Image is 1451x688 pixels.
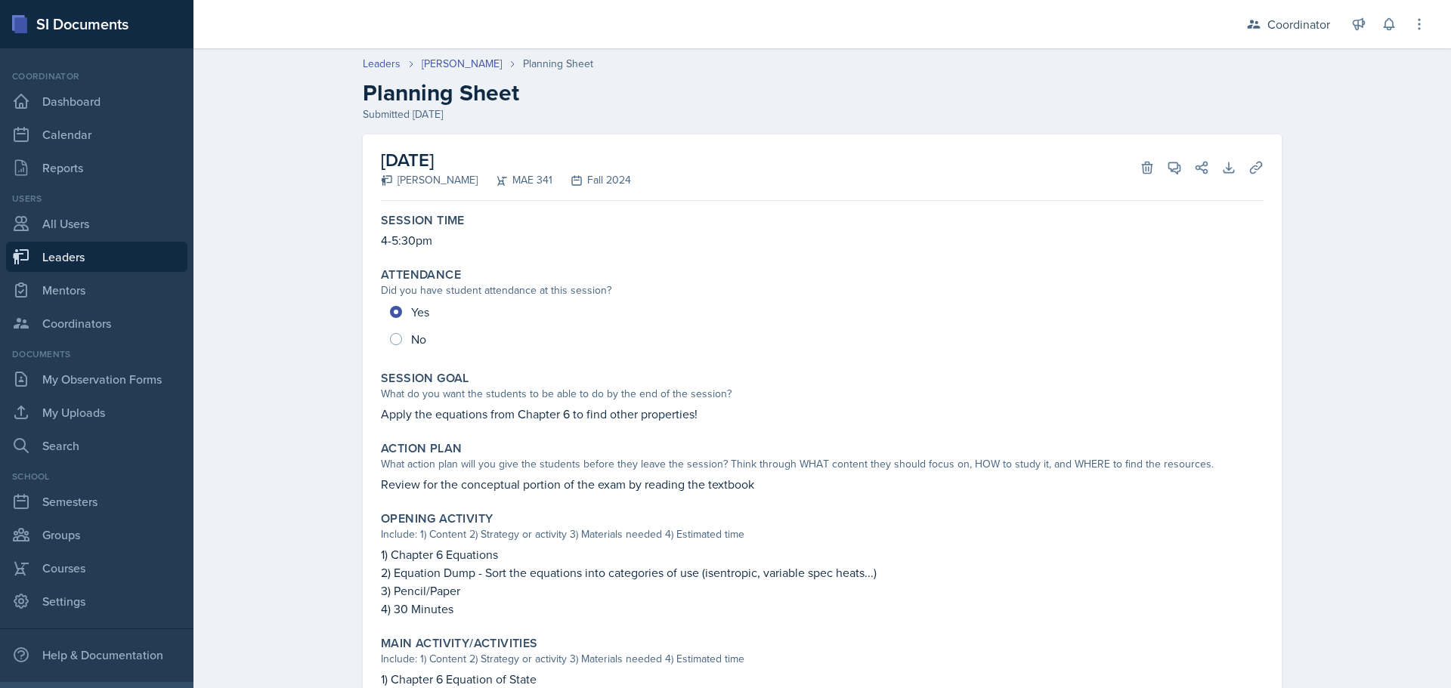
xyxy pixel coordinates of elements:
h2: Planning Sheet [363,79,1282,106]
div: Coordinator [1267,15,1330,33]
div: School [6,470,187,483]
div: Include: 1) Content 2) Strategy or activity 3) Materials needed 4) Estimated time [381,526,1264,542]
div: Help & Documentation [6,640,187,670]
div: Documents [6,347,187,361]
div: Include: 1) Content 2) Strategy or activity 3) Materials needed 4) Estimated time [381,651,1264,667]
label: Session Goal [381,371,469,386]
a: Reports [6,153,187,183]
p: 1) Chapter 6 Equations [381,545,1264,563]
a: Settings [6,586,187,616]
p: 2) Equation Dump - Sort the equations into categories of use (isentropic, variable spec heats...) [381,563,1264,582]
h2: [DATE] [381,147,631,174]
div: Planning Sheet [523,56,593,72]
p: 1) Chapter 6 Equation of State [381,670,1264,688]
a: All Users [6,208,187,239]
a: My Uploads [6,397,187,427]
a: Courses [6,553,187,583]
a: My Observation Forms [6,364,187,394]
a: Groups [6,520,187,550]
div: What do you want the students to be able to do by the end of the session? [381,386,1264,402]
p: 3) Pencil/Paper [381,582,1264,600]
a: Coordinators [6,308,187,338]
a: Calendar [6,119,187,150]
p: 4-5:30pm [381,231,1264,249]
label: Attendance [381,267,461,282]
div: [PERSON_NAME] [381,172,478,188]
a: Leaders [6,242,187,272]
div: Coordinator [6,69,187,83]
div: MAE 341 [478,172,552,188]
label: Action Plan [381,441,462,456]
div: Users [6,192,187,205]
label: Main Activity/Activities [381,636,538,651]
a: Leaders [363,56,401,72]
label: Opening Activity [381,511,493,526]
p: Apply the equations from Chapter 6 to find other properties! [381,405,1264,423]
a: Search [6,430,187,461]
a: Dashboard [6,86,187,116]
div: What action plan will you give the students before they leave the session? Think through WHAT con... [381,456,1264,472]
a: Semesters [6,486,187,517]
p: Review for the conceptual portion of the exam by reading the textbook [381,475,1264,493]
label: Session Time [381,213,465,228]
div: Did you have student attendance at this session? [381,282,1264,298]
div: Fall 2024 [552,172,631,188]
div: Submitted [DATE] [363,106,1282,122]
a: [PERSON_NAME] [422,56,502,72]
a: Mentors [6,275,187,305]
p: 4) 30 Minutes [381,600,1264,618]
